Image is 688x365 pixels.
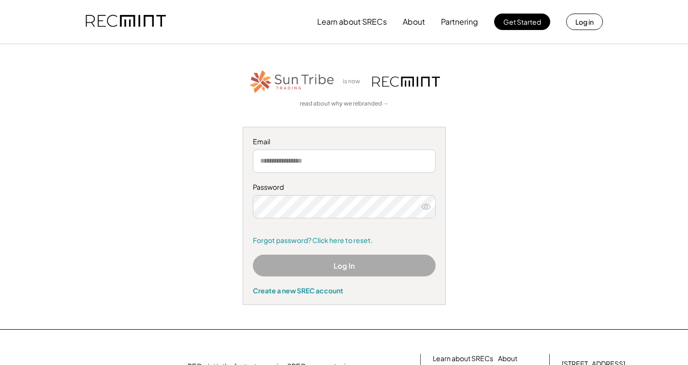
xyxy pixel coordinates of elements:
a: Learn about SRECs [433,354,493,364]
a: Forgot password? Click here to reset. [253,236,436,245]
img: recmint-logotype%403x.png [372,76,440,87]
img: STT_Horizontal_Logo%2B-%2BColor.png [249,68,336,95]
div: Create a new SREC account [253,286,436,295]
button: Get Started [494,14,550,30]
button: Learn about SRECs [317,12,387,31]
img: recmint-logotype%403x.png [86,5,166,38]
div: is now [340,77,367,86]
a: About [498,354,517,364]
button: About [403,12,425,31]
div: Email [253,137,436,147]
div: Password [253,182,436,192]
button: Partnering [441,12,478,31]
button: Log In [253,255,436,276]
a: read about why we rebranded → [300,100,389,108]
button: Log in [566,14,603,30]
